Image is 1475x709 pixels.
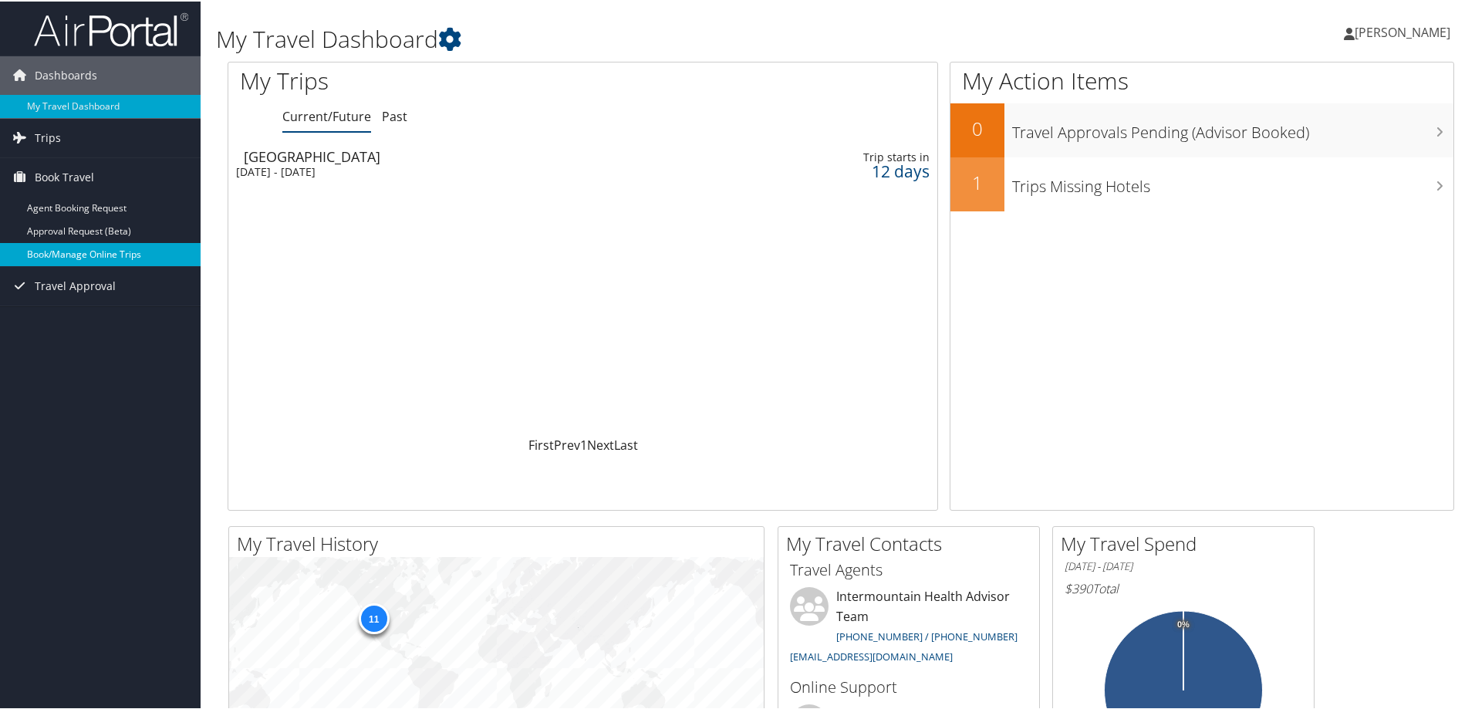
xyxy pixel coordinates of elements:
a: [PERSON_NAME] [1344,8,1466,54]
a: [PHONE_NUMBER] / [PHONE_NUMBER] [836,628,1018,642]
div: 11 [358,602,389,633]
a: 0Travel Approvals Pending (Advisor Booked) [950,102,1453,156]
h2: 1 [950,168,1004,194]
h2: My Travel History [237,529,764,555]
div: 12 days [775,163,930,177]
a: Prev [554,435,580,452]
h3: Trips Missing Hotels [1012,167,1453,196]
h2: My Travel Contacts [786,529,1039,555]
img: airportal-logo.png [34,10,188,46]
a: Last [614,435,638,452]
h3: Online Support [790,675,1028,697]
li: Intermountain Health Advisor Team [782,586,1035,668]
h3: Travel Agents [790,558,1028,579]
a: 1Trips Missing Hotels [950,156,1453,210]
a: [EMAIL_ADDRESS][DOMAIN_NAME] [790,648,953,662]
h1: My Travel Dashboard [216,22,1049,54]
a: 1 [580,435,587,452]
span: Dashboards [35,55,97,93]
a: First [528,435,554,452]
span: Trips [35,117,61,156]
span: Travel Approval [35,265,116,304]
div: [GEOGRAPHIC_DATA] [244,148,689,162]
tspan: 0% [1177,619,1190,628]
h3: Travel Approvals Pending (Advisor Booked) [1012,113,1453,142]
h2: 0 [950,114,1004,140]
h6: [DATE] - [DATE] [1065,558,1302,572]
h1: My Trips [240,63,630,96]
h1: My Action Items [950,63,1453,96]
span: [PERSON_NAME] [1355,22,1450,39]
a: Current/Future [282,106,371,123]
a: Next [587,435,614,452]
div: Trip starts in [775,149,930,163]
a: Past [382,106,407,123]
span: $390 [1065,579,1092,596]
span: Book Travel [35,157,94,195]
div: [DATE] - [DATE] [236,164,681,177]
h2: My Travel Spend [1061,529,1314,555]
h6: Total [1065,579,1302,596]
